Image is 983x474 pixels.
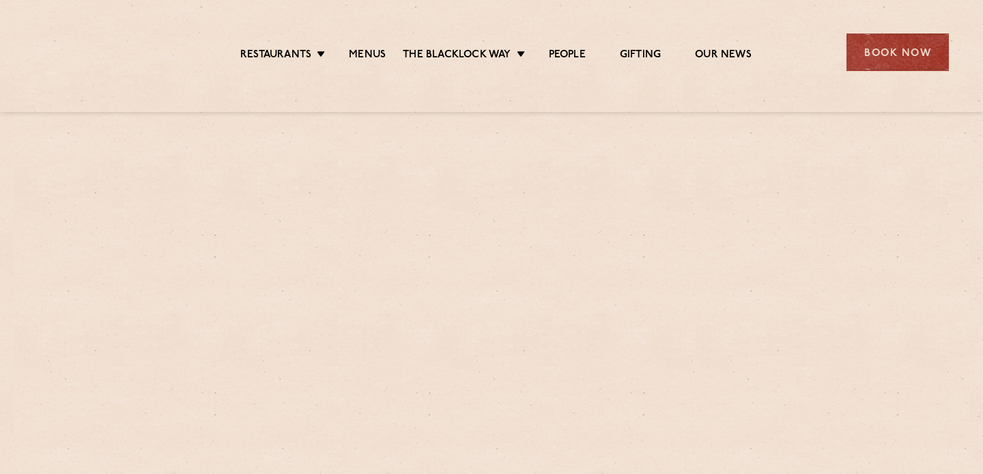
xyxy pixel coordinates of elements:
[240,48,311,64] a: Restaurants
[620,48,661,64] a: Gifting
[34,13,152,92] img: svg%3E
[549,48,586,64] a: People
[846,33,949,71] div: Book Now
[695,48,752,64] a: Our News
[403,48,511,64] a: The Blacklock Way
[349,48,386,64] a: Menus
